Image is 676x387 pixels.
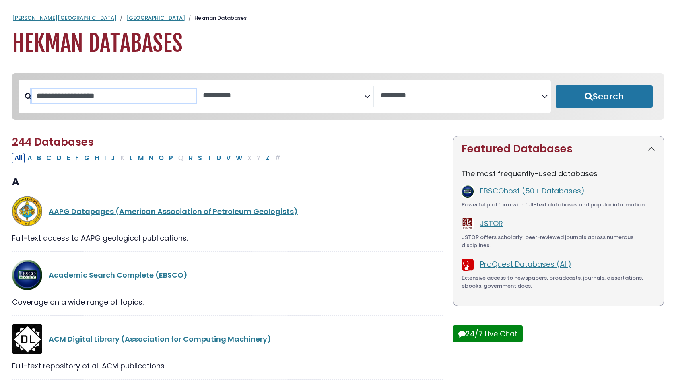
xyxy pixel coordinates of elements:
div: Extensive access to newspapers, broadcasts, journals, dissertations, ebooks, government docs. [462,274,655,290]
button: Filter Results B [35,153,43,163]
button: Filter Results L [127,153,135,163]
a: [PERSON_NAME][GEOGRAPHIC_DATA] [12,14,117,22]
a: Academic Search Complete (EBSCO) [49,270,188,280]
button: Filter Results A [25,153,34,163]
span: 244 Databases [12,135,94,149]
nav: breadcrumb [12,14,664,22]
a: ACM Digital Library (Association for Computing Machinery) [49,334,271,344]
button: Filter Results D [54,153,64,163]
button: Filter Results F [73,153,81,163]
button: Filter Results Z [263,153,272,163]
button: 24/7 Live Chat [453,325,523,342]
textarea: Search [381,92,542,100]
button: Submit for Search Results [556,85,653,108]
button: Filter Results R [186,153,195,163]
button: Filter Results J [109,153,117,163]
button: Filter Results E [64,153,72,163]
p: The most frequently-used databases [462,168,655,179]
h1: Hekman Databases [12,30,664,57]
button: Filter Results M [136,153,146,163]
div: Alpha-list to filter by first letter of database name [12,152,284,163]
button: All [12,153,25,163]
button: Filter Results W [233,153,245,163]
button: Filter Results N [146,153,156,163]
button: Filter Results I [102,153,108,163]
a: [GEOGRAPHIC_DATA] [126,14,185,22]
button: Filter Results V [224,153,233,163]
a: AAPG Datapages (American Association of Petroleum Geologists) [49,206,298,216]
div: Full-text access to AAPG geological publications. [12,233,443,243]
div: Full-text repository of all ACM publications. [12,360,443,371]
div: Coverage on a wide range of topics. [12,296,443,307]
div: JSTOR offers scholarly, peer-reviewed journals across numerous disciplines. [462,233,655,249]
h3: A [12,176,443,188]
a: EBSCOhost (50+ Databases) [480,186,585,196]
button: Filter Results U [214,153,223,163]
button: Filter Results C [44,153,54,163]
button: Filter Results H [92,153,101,163]
div: Powerful platform with full-text databases and popular information. [462,201,655,209]
input: Search database by title or keyword [32,89,196,103]
textarea: Search [203,92,364,100]
button: Filter Results O [156,153,166,163]
button: Filter Results T [205,153,214,163]
button: Filter Results G [82,153,92,163]
button: Featured Databases [453,136,664,162]
nav: Search filters [12,73,664,120]
button: Filter Results P [167,153,175,163]
button: Filter Results S [196,153,204,163]
a: ProQuest Databases (All) [480,259,571,269]
li: Hekman Databases [185,14,247,22]
a: JSTOR [480,218,503,228]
